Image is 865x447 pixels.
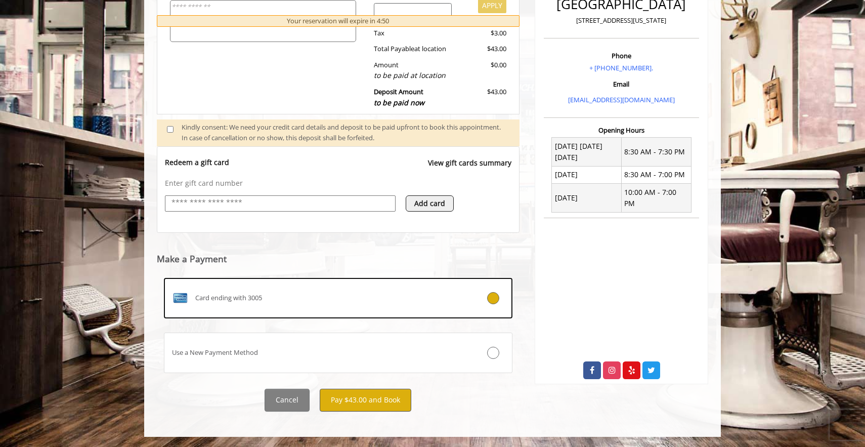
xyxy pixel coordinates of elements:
h3: Phone [546,52,697,59]
h3: Email [546,80,697,88]
td: 8:30 AM - 7:00 PM [621,166,691,183]
td: 10:00 AM - 7:00 PM [621,184,691,213]
td: 8:30 AM - 7:30 PM [621,138,691,167]
div: $43.00 [459,44,506,54]
div: Amount [366,60,460,82]
div: Tax [366,28,460,38]
h3: Opening Hours [544,127,699,134]
div: Total Payable [366,44,460,54]
p: [STREET_ADDRESS][US_STATE] [546,15,697,26]
span: to be paid now [374,98,424,107]
button: Cancel [265,389,310,412]
label: Make a Payment [157,254,227,264]
label: Use a New Payment Method [164,333,512,373]
div: Kindly consent: We need your credit card details and deposit to be paid upfront to book this appo... [182,122,509,143]
p: Redeem a gift card [165,157,229,168]
span: at location [414,44,446,53]
td: [DATE] [552,184,622,213]
div: $43.00 [459,87,506,108]
button: Pay $43.00 and Book [320,389,411,412]
a: [EMAIL_ADDRESS][DOMAIN_NAME] [568,95,675,104]
div: to be paid at location [374,70,452,81]
p: Enter gift card number [165,178,511,188]
b: Deposit Amount [374,87,424,107]
div: Use a New Payment Method [164,347,454,358]
td: [DATE] [DATE] [DATE] [552,138,622,167]
td: [DATE] [552,166,622,183]
a: View gift cards summary [428,157,511,178]
div: Your reservation will expire in 4:50 [157,15,520,27]
button: Add card [406,195,454,212]
div: $0.00 [459,60,506,82]
span: Card ending with 3005 [195,293,262,303]
div: $3.00 [459,28,506,38]
img: AMEX [172,290,188,306]
a: + [PHONE_NUMBER]. [589,63,653,72]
